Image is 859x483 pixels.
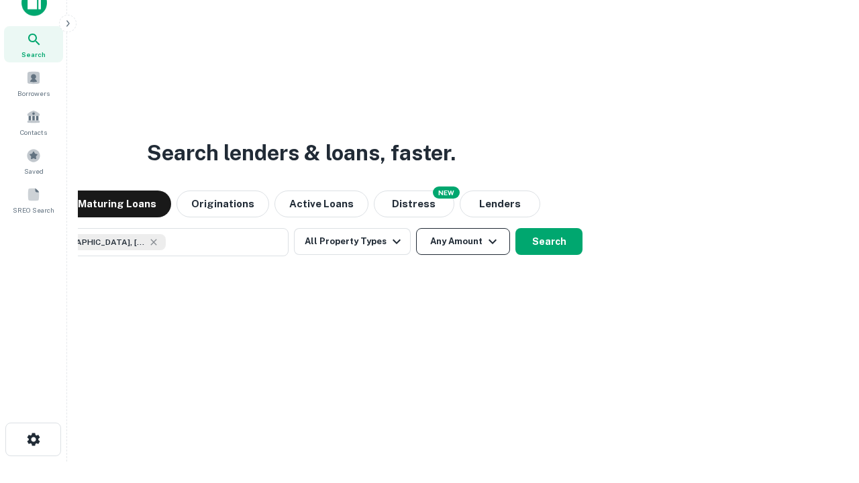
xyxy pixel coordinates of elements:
[20,228,289,256] button: [GEOGRAPHIC_DATA], [GEOGRAPHIC_DATA], [GEOGRAPHIC_DATA]
[4,104,63,140] a: Contacts
[792,376,859,440] iframe: Chat Widget
[176,191,269,217] button: Originations
[274,191,368,217] button: Active Loans
[24,166,44,176] span: Saved
[63,191,171,217] button: Maturing Loans
[4,143,63,179] a: Saved
[21,49,46,60] span: Search
[4,182,63,218] a: SREO Search
[20,127,47,138] span: Contacts
[147,137,456,169] h3: Search lenders & loans, faster.
[4,65,63,101] a: Borrowers
[13,205,54,215] span: SREO Search
[45,236,146,248] span: [GEOGRAPHIC_DATA], [GEOGRAPHIC_DATA], [GEOGRAPHIC_DATA]
[433,186,460,199] div: NEW
[374,191,454,217] button: Search distressed loans with lien and other non-mortgage details.
[515,228,583,255] button: Search
[416,228,510,255] button: Any Amount
[294,228,411,255] button: All Property Types
[17,88,50,99] span: Borrowers
[4,26,63,62] a: Search
[460,191,540,217] button: Lenders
